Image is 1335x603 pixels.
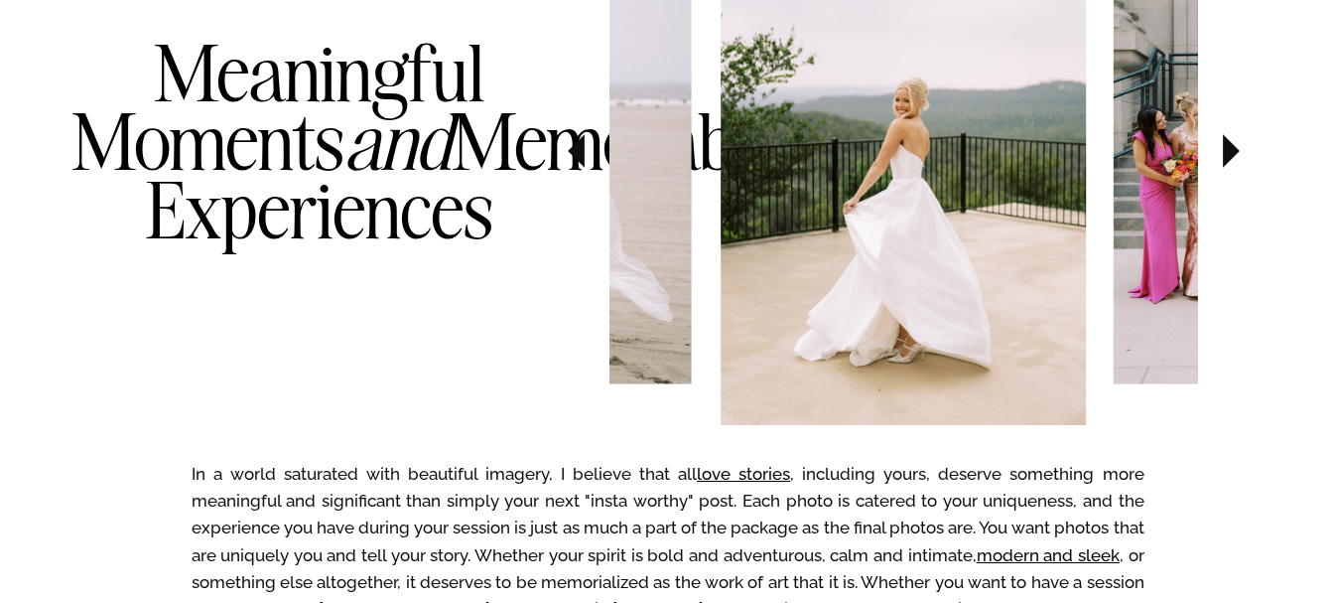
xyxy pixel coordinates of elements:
h3: Meaningful Moments Memorable Experiences [71,39,568,325]
a: love stories [697,464,790,484]
i: and [344,92,452,190]
a: modern and sleek [977,545,1120,565]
